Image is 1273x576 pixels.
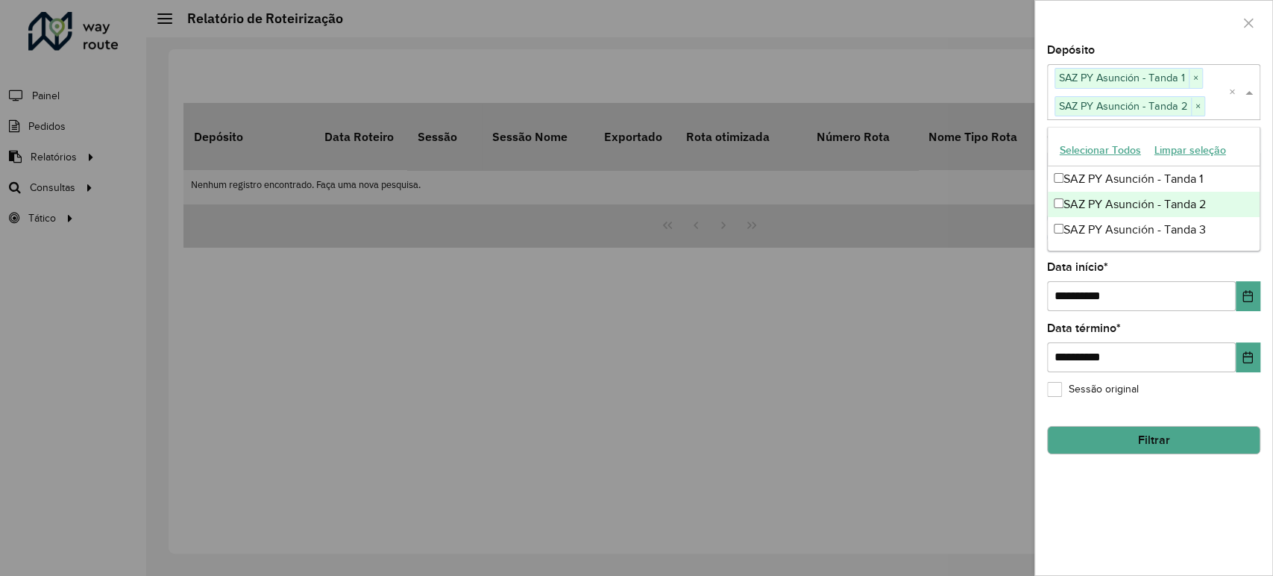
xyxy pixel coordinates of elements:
[1055,69,1189,87] span: SAZ PY Asunción - Tanda 1
[1236,342,1260,372] button: Choose Date
[1189,69,1202,87] span: ×
[1047,258,1108,276] label: Data início
[1229,84,1242,101] span: Clear all
[1148,139,1233,162] button: Limpar seleção
[1047,319,1121,337] label: Data término
[1047,381,1139,397] label: Sessão original
[1048,166,1260,192] div: SAZ PY Asunción - Tanda 1
[1048,192,1260,217] div: SAZ PY Asunción - Tanda 2
[1047,127,1260,251] ng-dropdown-panel: Options list
[1047,426,1260,454] button: Filtrar
[1047,41,1095,59] label: Depósito
[1053,139,1148,162] button: Selecionar Todos
[1236,281,1260,311] button: Choose Date
[1191,98,1204,116] span: ×
[1048,217,1260,242] div: SAZ PY Asunción - Tanda 3
[1055,97,1191,115] span: SAZ PY Asunción - Tanda 2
